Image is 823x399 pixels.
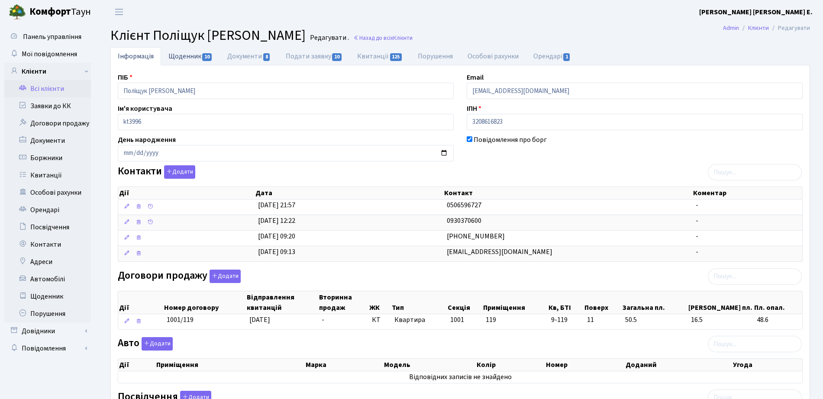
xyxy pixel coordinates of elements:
[263,53,270,61] span: 8
[410,47,460,65] a: Порушення
[350,47,410,65] a: Квитанції
[625,315,684,325] span: 50.5
[526,47,578,65] a: Орендарі
[4,322,91,340] a: Довідники
[450,315,464,325] span: 1001
[696,232,698,241] span: -
[551,315,580,325] span: 9-119
[118,291,163,314] th: Дії
[696,200,698,210] span: -
[278,47,350,65] a: Подати заявку
[708,336,802,352] input: Пошук...
[258,200,295,210] span: [DATE] 21:57
[4,28,91,45] a: Панель управління
[748,23,769,32] a: Клієнти
[447,216,481,225] span: 0930370600
[22,49,77,59] span: Мої повідомлення
[708,164,802,180] input: Пошук...
[4,219,91,236] a: Посвідчення
[118,165,195,179] label: Контакти
[220,47,278,65] a: Документи
[202,53,212,61] span: 10
[118,359,155,371] th: Дії
[258,232,295,241] span: [DATE] 09:20
[255,187,443,199] th: Дата
[118,371,802,383] td: Відповідних записів не знайдено
[696,216,698,225] span: -
[108,5,130,19] button: Переключити навігацію
[4,340,91,357] a: Повідомлення
[769,23,810,33] li: Редагувати
[474,135,547,145] label: Повідомлення про борг
[118,187,255,199] th: Дії
[757,315,799,325] span: 48.6
[258,216,295,225] span: [DATE] 12:22
[393,34,413,42] span: Клієнти
[155,359,305,371] th: Приміщення
[164,165,195,179] button: Контакти
[548,291,584,314] th: Кв, БТІ
[4,288,91,305] a: Щоденник
[699,7,813,17] a: [PERSON_NAME] [PERSON_NAME] Е.
[692,187,802,199] th: Коментар
[710,19,823,37] nav: breadcrumb
[467,103,481,114] label: ІПН
[118,270,241,283] label: Договори продажу
[207,268,241,283] a: Додати
[118,72,132,83] label: ПІБ
[447,291,482,314] th: Секція
[622,291,687,314] th: Загальна пл.
[4,63,91,80] a: Клієнти
[318,291,368,314] th: Вторинна продаж
[353,34,413,42] a: Назад до всіхКлієнти
[161,47,220,65] a: Щоденник
[142,337,173,351] button: Авто
[308,34,349,42] small: Редагувати .
[29,5,71,19] b: Комфорт
[332,53,342,61] span: 10
[563,53,570,61] span: 1
[4,167,91,184] a: Квитанції
[4,149,91,167] a: Боржники
[390,53,402,61] span: 125
[482,291,548,314] th: Приміщення
[139,336,173,351] a: Додати
[476,359,545,371] th: Колір
[486,315,496,325] span: 119
[23,32,81,42] span: Панель управління
[29,5,91,19] span: Таун
[368,291,391,314] th: ЖК
[447,200,481,210] span: 0506596727
[723,23,739,32] a: Admin
[443,187,692,199] th: Контакт
[372,315,387,325] span: КТ
[4,270,91,288] a: Автомобілі
[118,103,172,114] label: Ім'я користувача
[4,97,91,115] a: Заявки до КК
[383,359,476,371] th: Модель
[4,201,91,219] a: Орендарі
[394,315,443,325] span: Квартира
[162,164,195,179] a: Додати
[696,247,698,257] span: -
[545,359,624,371] th: Номер
[708,268,802,285] input: Пошук...
[210,270,241,283] button: Договори продажу
[4,45,91,63] a: Мої повідомлення
[110,26,306,45] span: Клієнт Поліщук [PERSON_NAME]
[460,47,526,65] a: Особові рахунки
[305,359,383,371] th: Марка
[4,253,91,270] a: Адреси
[167,315,194,325] span: 1001/119
[391,291,446,314] th: Тип
[4,236,91,253] a: Контакти
[4,132,91,149] a: Документи
[584,291,622,314] th: Поверх
[687,291,753,314] th: [PERSON_NAME] пл.
[118,135,176,145] label: День народження
[4,184,91,201] a: Особові рахунки
[9,3,26,21] img: logo.png
[322,315,324,325] span: -
[587,315,619,325] span: 11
